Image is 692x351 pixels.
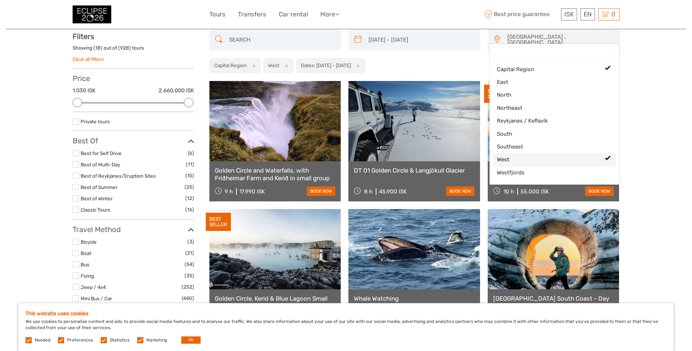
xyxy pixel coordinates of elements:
a: Golden Circle, Kerid & Blue Lagoon Small Group Tour with Admission Ticket [215,295,336,310]
h2: Dates: [DATE] - [DATE] [301,62,351,68]
label: 928 [120,45,129,51]
span: ISK [564,11,574,18]
h3: Travel Method [73,225,194,234]
div: We use cookies to personalise content and ads, to provide social media features and to analyse ou... [18,303,674,351]
button: [GEOGRAPHIC_DATA] , [GEOGRAPHIC_DATA] [504,31,616,49]
strong: Filters [73,32,94,41]
a: Whale Watching [354,295,475,302]
a: Mini Bus / Car [81,296,112,301]
a: [GEOGRAPHIC_DATA] South Coast - Day Tour from [GEOGRAPHIC_DATA] [493,295,614,310]
a: book now [585,186,614,196]
div: 17.990 ISK [239,188,265,195]
a: book now [307,186,335,196]
a: Best of Multi-Day [81,162,120,167]
input: SELECT DATES [366,31,477,49]
span: (12) [185,194,194,202]
a: Clear all filters [73,56,104,62]
label: 18 [95,45,101,51]
a: book now [446,186,475,196]
span: (440) [182,294,194,302]
div: 45.900 ISK [379,188,407,195]
span: (16) [185,205,194,214]
label: Marketing [146,337,167,343]
a: Best of Reykjanes/Eruption Sites [81,173,156,179]
label: Preferences [67,337,93,343]
span: 8 h [364,188,372,195]
span: (21) [185,249,194,257]
span: (252) [182,283,194,291]
span: East [497,78,600,86]
label: Needed [35,337,50,343]
span: South [497,130,600,138]
p: We're away right now. Please check back later! [10,13,82,19]
span: (3) [188,238,194,246]
a: Car rental [279,9,308,20]
a: Classic Tours [81,207,110,213]
label: Statistics [110,337,129,343]
a: Bus [81,262,89,267]
a: Golden Circle and Waterfalls, with Friðheimar Farm and Kerið in small group [215,167,336,182]
span: 9 h [225,188,233,195]
a: Best for Self Drive [81,150,121,156]
h3: Best Of [73,136,194,145]
span: Westfjords [497,169,600,177]
div: EN [580,8,595,20]
a: Tours [209,9,225,20]
span: 10 h [503,188,514,195]
a: Jeep / 4x4 [81,284,106,290]
h3: Price [73,74,194,83]
a: More [320,9,339,20]
span: West [497,156,600,163]
span: Best price guarantee [483,8,559,20]
h2: Capital Region [214,62,247,68]
span: (54) [185,260,194,269]
span: Northeast [497,104,600,112]
img: 3312-44506bfc-dc02-416d-ac4c-c65cb0cf8db4_logo_small.jpg [73,5,111,23]
div: BEST SELLER [206,213,231,231]
button: Open LiveChat chat widget [84,11,93,20]
span: (6) [188,149,194,157]
a: Bicycle [81,239,97,245]
span: 0 [610,11,616,18]
a: Best of Summer [81,184,117,190]
a: Private tours [81,119,110,124]
button: x [248,62,258,69]
span: Capital Region [497,66,600,73]
span: Reykjanes / Keflavík [497,117,600,125]
a: Boat [81,250,91,256]
label: 2.660.000 ISK [159,87,194,94]
div: BEST SELLER [484,85,509,103]
button: OK [181,336,201,344]
a: Best of Winter [81,196,113,201]
input: Search [493,47,616,58]
span: North [497,91,600,99]
span: (11) [186,160,194,169]
button: x [281,62,290,69]
span: (15) [185,171,194,180]
a: Flying [81,273,94,279]
span: (25) [185,183,194,191]
div: Showing ( ) out of ( ) tours [73,45,194,56]
a: DT 01 Golden Circle & Langjökull Glacier [354,167,475,174]
a: Transfers [238,9,266,20]
h2: West [268,62,279,68]
label: 1.030 ISK [73,87,96,94]
h5: This website uses cookies [26,310,666,317]
input: SEARCH [226,31,337,49]
div: 55.000 ISK [521,188,549,195]
span: Southeast [497,143,600,151]
span: (35) [185,271,194,280]
button: x [352,62,362,69]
